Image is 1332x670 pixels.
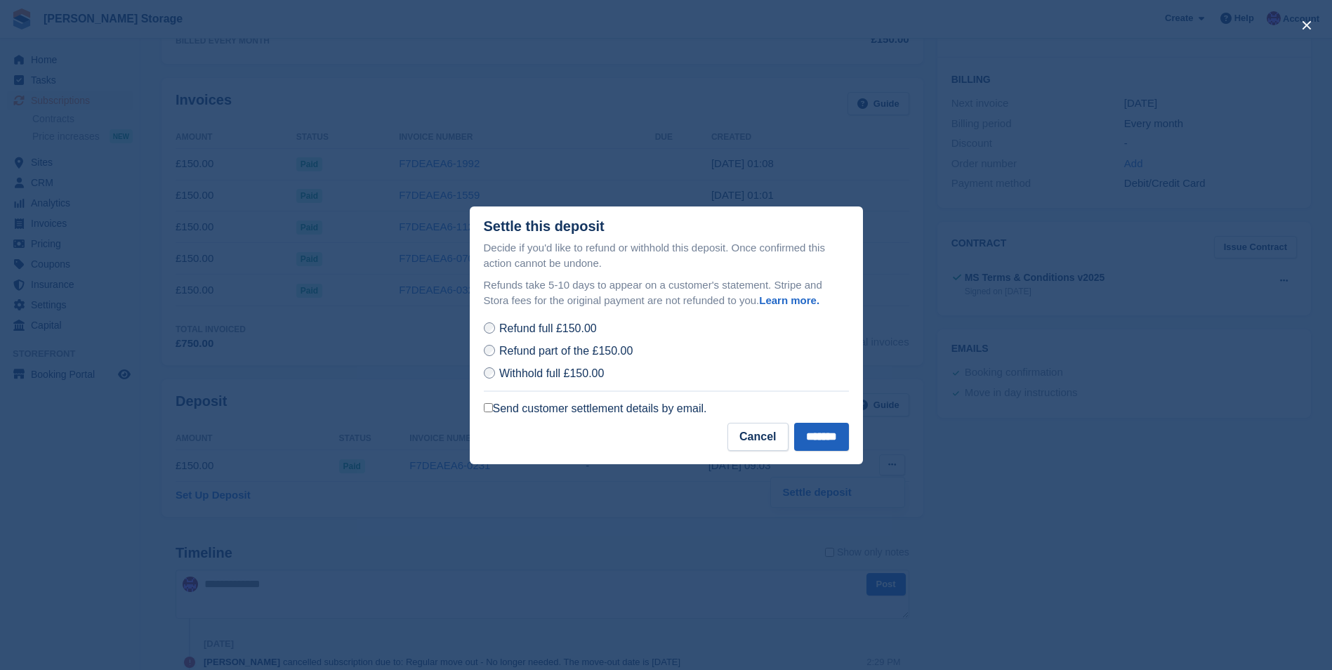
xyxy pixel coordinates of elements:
[484,403,493,412] input: Send customer settlement details by email.
[484,402,707,416] label: Send customer settlement details by email.
[499,367,604,379] span: Withhold full £150.00
[1295,14,1318,37] button: close
[484,322,495,334] input: Refund full £150.00
[484,277,849,309] p: Refunds take 5-10 days to appear on a customer's statement. Stripe and Stora fees for the origina...
[759,294,819,306] a: Learn more.
[484,367,495,379] input: Withhold full £150.00
[484,240,849,272] p: Decide if you'd like to refund or withhold this deposit. Once confirmed this action cannot be und...
[484,218,605,235] div: Settle this deposit
[484,345,495,356] input: Refund part of the £150.00
[499,345,633,357] span: Refund part of the £150.00
[499,322,597,334] span: Refund full £150.00
[727,423,788,451] button: Cancel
